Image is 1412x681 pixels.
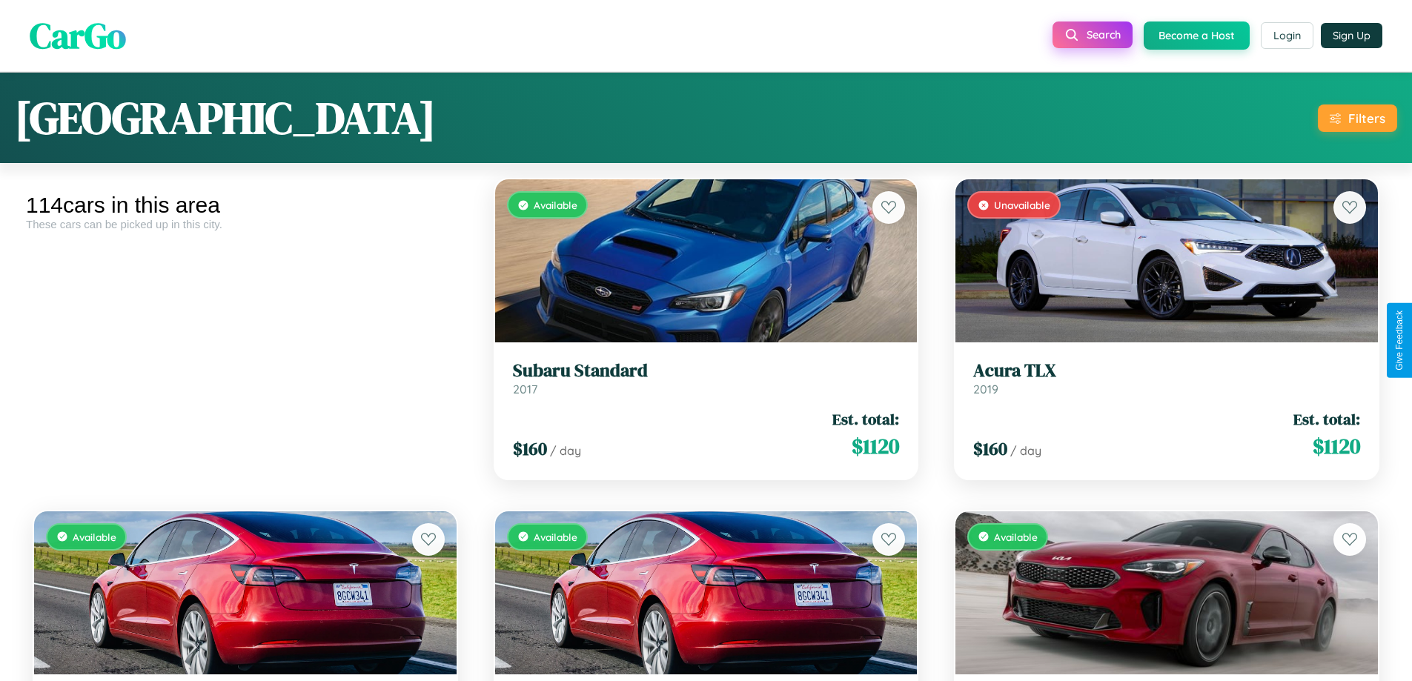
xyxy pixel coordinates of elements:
[534,199,577,211] span: Available
[513,360,900,382] h3: Subaru Standard
[852,431,899,461] span: $ 1120
[1321,23,1382,48] button: Sign Up
[994,531,1038,543] span: Available
[973,360,1360,382] h3: Acura TLX
[1293,408,1360,430] span: Est. total:
[26,218,465,230] div: These cars can be picked up in this city.
[1318,104,1397,132] button: Filters
[513,360,900,396] a: Subaru Standard2017
[1087,28,1121,41] span: Search
[994,199,1050,211] span: Unavailable
[26,193,465,218] div: 114 cars in this area
[1144,21,1250,50] button: Become a Host
[832,408,899,430] span: Est. total:
[513,436,547,461] span: $ 160
[1313,431,1360,461] span: $ 1120
[973,382,998,396] span: 2019
[534,531,577,543] span: Available
[1348,110,1385,126] div: Filters
[73,531,116,543] span: Available
[1010,443,1041,458] span: / day
[15,87,436,148] h1: [GEOGRAPHIC_DATA]
[973,436,1007,461] span: $ 160
[30,11,126,60] span: CarGo
[1261,22,1313,49] button: Login
[973,360,1360,396] a: Acura TLX2019
[1394,310,1405,371] div: Give Feedback
[513,382,537,396] span: 2017
[550,443,581,458] span: / day
[1053,21,1133,48] button: Search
